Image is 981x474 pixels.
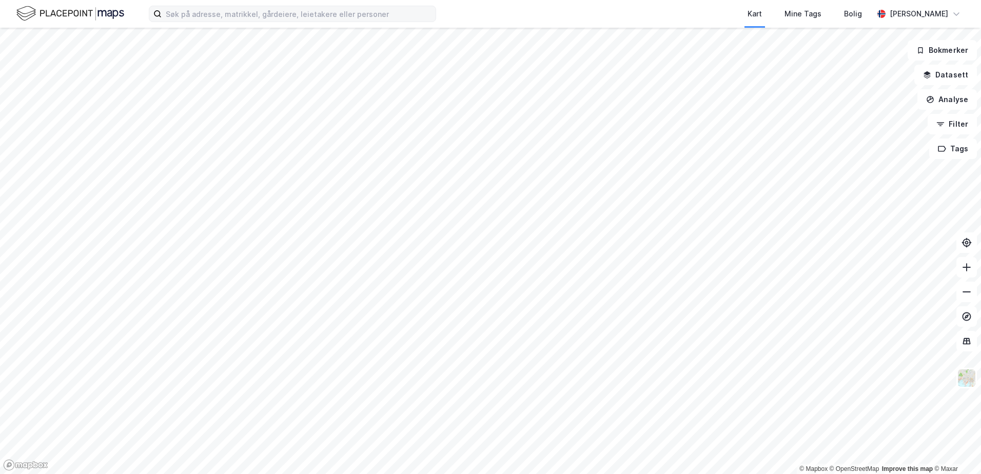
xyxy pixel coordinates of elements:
button: Analyse [917,89,977,110]
a: Improve this map [882,465,933,472]
button: Filter [928,114,977,134]
div: Mine Tags [784,8,821,20]
input: Søk på adresse, matrikkel, gårdeiere, leietakere eller personer [162,6,436,22]
a: Mapbox homepage [3,459,48,471]
div: Kontrollprogram for chat [930,425,981,474]
button: Tags [929,139,977,159]
iframe: Chat Widget [930,425,981,474]
img: logo.f888ab2527a4732fd821a326f86c7f29.svg [16,5,124,23]
div: [PERSON_NAME] [890,8,948,20]
div: Bolig [844,8,862,20]
div: Kart [748,8,762,20]
a: OpenStreetMap [830,465,879,472]
button: Bokmerker [908,40,977,61]
a: Mapbox [799,465,828,472]
button: Datasett [914,65,977,85]
img: Z [957,368,976,388]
